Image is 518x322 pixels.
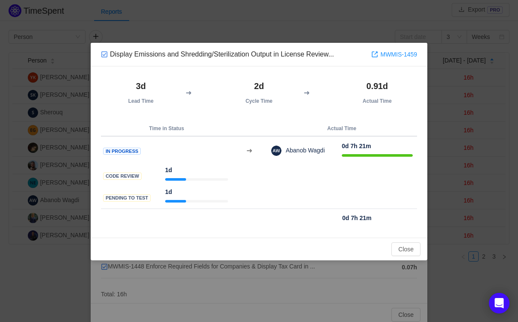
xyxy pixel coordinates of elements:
img: 10318 [101,51,108,58]
strong: 0.91d [367,81,388,91]
th: Cycle Time [219,77,299,108]
button: Close [391,242,420,256]
img: d020ce642324787c1f85569dab1e7f3d [271,146,281,156]
div: Open Intercom Messenger [489,293,509,313]
strong: 2d [254,81,264,91]
a: MWMIS-1459 [371,50,417,59]
span: Pending To Test [103,194,151,202]
span: Code Review [103,173,142,180]
strong: 3d [136,81,146,91]
strong: 1d [165,188,172,195]
th: Actual Time [337,77,417,108]
th: Time in Status [101,121,232,136]
strong: 1d [165,167,172,173]
div: Display Emissions and Shredding/Sterilization Output in License Review... [101,50,334,59]
span: Abanob Wagdi [281,147,325,154]
strong: 0d 7h 21m [342,143,371,149]
th: Lead Time [101,77,181,108]
th: Actual Time [266,121,417,136]
span: In Progress [103,148,141,155]
strong: 0d 7h 21m [342,215,371,221]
